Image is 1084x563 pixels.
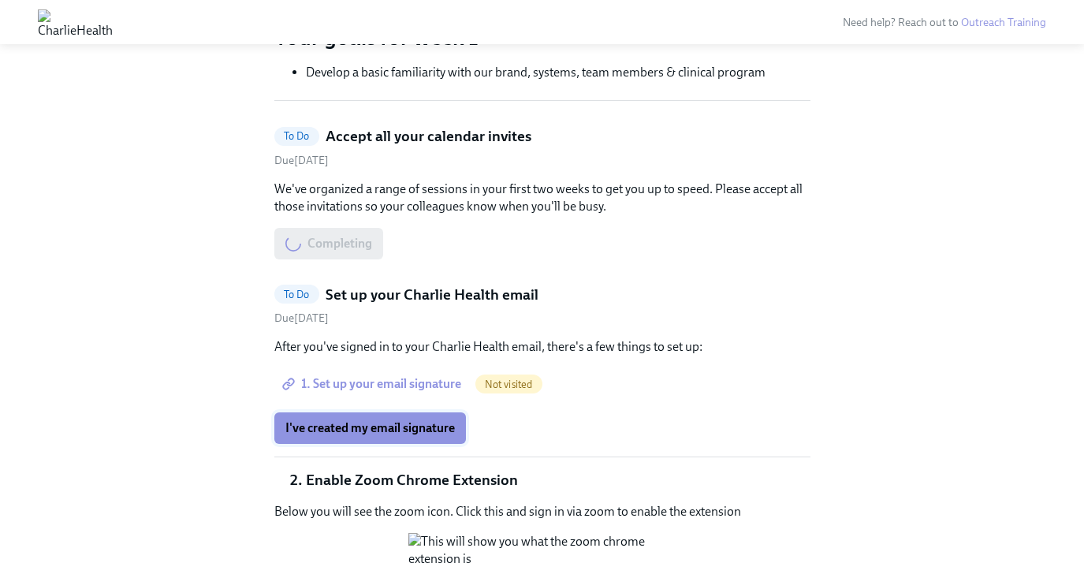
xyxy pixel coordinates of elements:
[274,311,329,325] span: Due [DATE]
[274,126,810,168] a: To DoAccept all your calendar invitesDue[DATE]
[326,126,531,147] h5: Accept all your calendar invites
[274,130,319,142] span: To Do
[285,420,455,436] span: I've created my email signature
[285,376,461,392] span: 1. Set up your email signature
[274,285,810,326] a: To DoSet up your Charlie Health emailDue[DATE]
[306,470,810,490] li: Enable Zoom Chrome Extension
[274,154,329,167] span: Tuesday, September 9th 2025, 10:00 am
[274,368,472,400] a: 1. Set up your email signature
[843,16,1046,29] span: Need help? Reach out to
[274,181,810,215] p: We've organized a range of sessions in your first two weeks to get you up to speed. Please accept...
[326,285,538,305] h5: Set up your Charlie Health email
[306,64,810,81] li: Develop a basic familiarity with our brand, systems, team members & clinical program
[274,503,810,520] p: Below you will see the zoom icon. Click this and sign in via zoom to enable the extension
[475,378,542,390] span: Not visited
[274,338,810,356] p: After you've signed in to your Charlie Health email, there's a few things to set up:
[274,412,466,444] button: I've created my email signature
[274,289,319,300] span: To Do
[38,9,113,35] img: CharlieHealth
[961,16,1046,29] a: Outreach Training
